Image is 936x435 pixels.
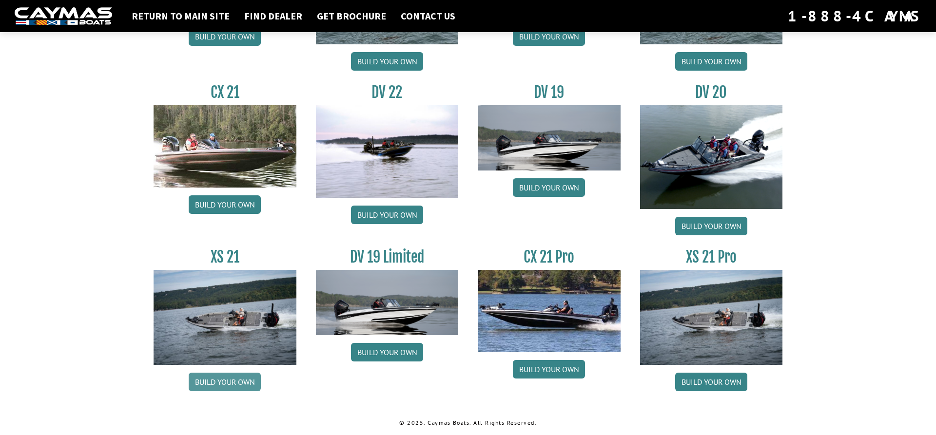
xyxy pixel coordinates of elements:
[15,7,112,25] img: white-logo-c9c8dbefe5ff5ceceb0f0178aa75bf4bb51f6bca0971e226c86eb53dfe498488.png
[478,105,621,170] img: dv-19-ban_from_website_for_caymas_connect.png
[640,248,783,266] h3: XS 21 Pro
[316,248,459,266] h3: DV 19 Limited
[154,105,296,187] img: CX21_thumb.jpg
[478,83,621,101] h3: DV 19
[513,178,585,197] a: Build your own
[154,248,296,266] h3: XS 21
[478,270,621,352] img: CX-21Pro_thumbnail.jpg
[478,248,621,266] h3: CX 21 Pro
[312,10,391,22] a: Get Brochure
[239,10,307,22] a: Find Dealer
[154,83,296,101] h3: CX 21
[640,270,783,365] img: XS_21_thumbnail.jpg
[513,360,585,378] a: Build your own
[154,270,296,365] img: XS_21_thumbnail.jpg
[127,10,234,22] a: Return to main site
[316,105,459,198] img: DV22_original_motor_cropped_for_caymas_connect.jpg
[189,373,261,391] a: Build your own
[351,343,423,361] a: Build your own
[316,270,459,335] img: dv-19-ban_from_website_for_caymas_connect.png
[788,5,921,27] div: 1-888-4CAYMAS
[316,83,459,101] h3: DV 22
[351,52,423,71] a: Build your own
[640,105,783,209] img: DV_20_from_website_for_caymas_connect.png
[640,83,783,101] h3: DV 20
[154,418,782,427] p: © 2025. Caymas Boats. All Rights Reserved.
[675,217,747,235] a: Build your own
[189,27,261,46] a: Build your own
[675,373,747,391] a: Build your own
[513,27,585,46] a: Build your own
[675,52,747,71] a: Build your own
[189,195,261,214] a: Build your own
[396,10,460,22] a: Contact Us
[351,206,423,224] a: Build your own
